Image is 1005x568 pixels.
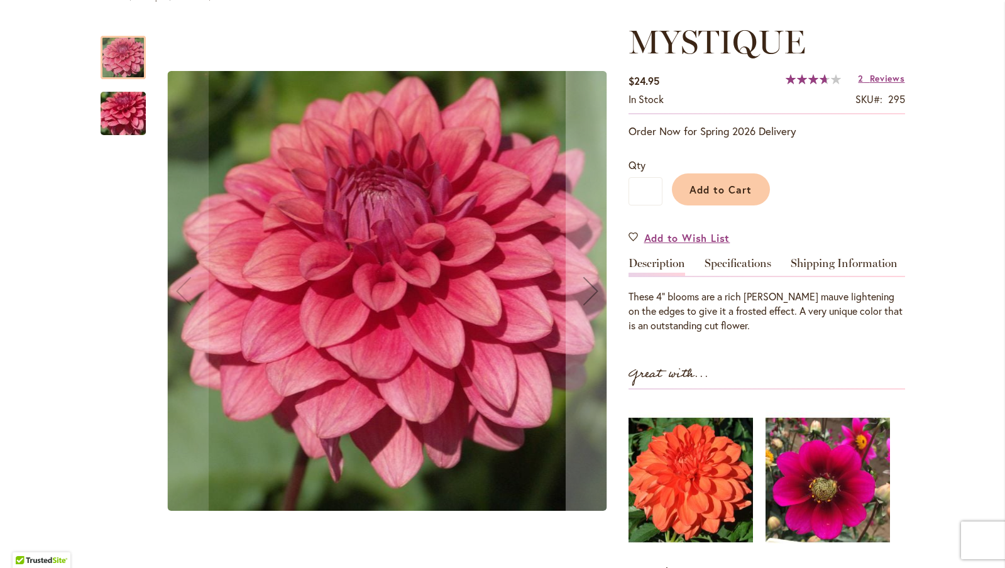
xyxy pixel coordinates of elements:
span: 2 [858,72,864,84]
strong: SKU [855,92,882,106]
div: MYSTIQUEMYSTIQUE [158,23,616,559]
img: SWAN'S OLYMPIC FLAME [629,402,753,558]
a: Description [629,258,685,276]
div: 295 [888,92,905,107]
div: Product Images [158,23,674,559]
iframe: Launch Accessibility Center [9,523,45,559]
button: Add to Cart [672,173,770,205]
a: 2 Reviews [858,72,904,84]
a: Specifications [705,258,771,276]
span: MYSTIQUE [629,22,806,62]
span: Add to Cart [689,183,752,196]
a: Shipping Information [791,258,898,276]
button: Next [566,23,616,559]
div: MYSTIQUE [101,79,146,135]
p: Order Now for Spring 2026 Delivery [629,124,905,139]
div: These 4" blooms are a rich [PERSON_NAME] mauve lightening on the edges to give it a frosted effec... [629,290,905,333]
div: Detailed Product Info [629,258,905,333]
img: MYSTIQUE [167,71,607,511]
span: Qty [629,158,645,172]
span: Reviews [870,72,905,84]
img: HULA [766,402,890,558]
div: MYSTIQUE [101,23,158,79]
div: 73% [786,74,841,84]
span: In stock [629,92,664,106]
div: Availability [629,92,664,107]
a: Add to Wish List [629,231,730,245]
div: MYSTIQUE [158,23,616,559]
span: Add to Wish List [644,231,730,245]
span: $24.95 [629,74,659,87]
strong: Great with... [629,364,709,385]
img: MYSTIQUE [78,80,168,148]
